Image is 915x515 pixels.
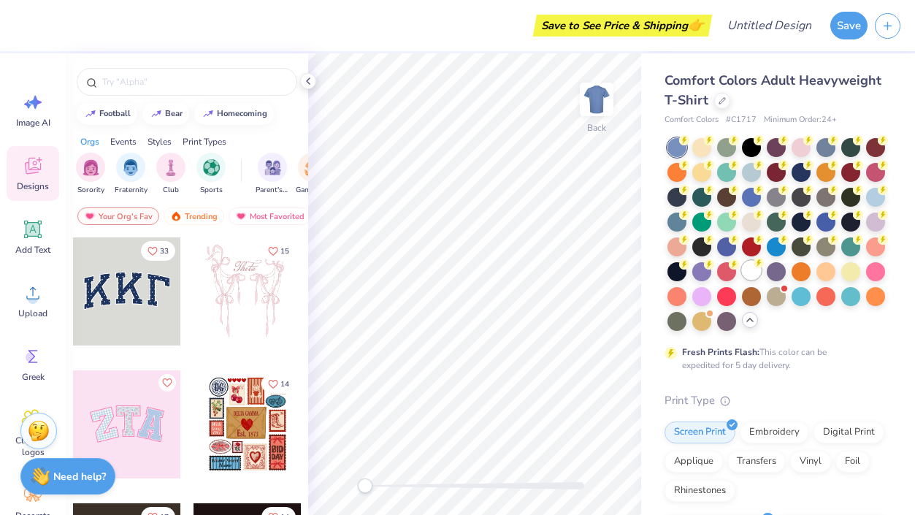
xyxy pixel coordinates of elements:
[229,207,311,225] div: Most Favorited
[9,435,57,458] span: Clipart & logos
[261,374,296,394] button: Like
[99,110,131,118] div: football
[18,308,47,319] span: Upload
[84,211,96,221] img: most_fav.gif
[165,110,183,118] div: bear
[123,159,139,176] img: Fraternity Image
[727,451,786,473] div: Transfers
[203,159,220,176] img: Sports Image
[682,346,759,358] strong: Fresh Prints Flash:
[17,180,49,192] span: Designs
[115,153,148,196] button: filter button
[164,207,224,225] div: Trending
[183,135,226,148] div: Print Types
[688,16,704,34] span: 👉
[85,110,96,118] img: trend_line.gif
[813,421,884,443] div: Digital Print
[196,153,226,196] div: filter for Sports
[835,451,870,473] div: Foil
[740,421,809,443] div: Embroidery
[170,211,182,221] img: trending.gif
[115,185,148,196] span: Fraternity
[296,153,329,196] button: filter button
[280,381,289,388] span: 14
[296,153,329,196] div: filter for Game Day
[77,185,104,196] span: Sorority
[158,374,176,392] button: Like
[537,15,708,37] div: Save to See Price & Shipping
[261,241,296,261] button: Like
[665,451,723,473] div: Applique
[76,153,105,196] div: filter for Sorority
[256,153,289,196] div: filter for Parent's Weekend
[682,346,862,372] div: This color can be expedited for 5 day delivery.
[156,153,185,196] div: filter for Club
[148,135,172,148] div: Styles
[53,470,106,484] strong: Need help?
[264,159,281,176] img: Parent's Weekend Image
[16,117,50,129] span: Image AI
[256,185,289,196] span: Parent's Weekend
[202,110,214,118] img: trend_line.gif
[726,114,757,126] span: # C1717
[665,480,735,502] div: Rhinestones
[280,248,289,255] span: 15
[235,211,247,221] img: most_fav.gif
[76,153,105,196] button: filter button
[587,121,606,134] div: Back
[196,153,226,196] button: filter button
[830,12,868,39] button: Save
[194,103,274,125] button: homecoming
[80,135,99,148] div: Orgs
[22,371,45,383] span: Greek
[764,114,837,126] span: Minimum Order: 24 +
[115,153,148,196] div: filter for Fraternity
[305,159,321,176] img: Game Day Image
[163,185,179,196] span: Club
[156,153,185,196] button: filter button
[101,75,288,89] input: Try "Alpha"
[716,11,823,40] input: Untitled Design
[83,159,99,176] img: Sorority Image
[200,185,223,196] span: Sports
[256,153,289,196] button: filter button
[665,72,881,109] span: Comfort Colors Adult Heavyweight T-Shirt
[15,244,50,256] span: Add Text
[296,185,329,196] span: Game Day
[358,478,372,493] div: Accessibility label
[77,103,137,125] button: football
[665,421,735,443] div: Screen Print
[665,392,886,409] div: Print Type
[217,110,267,118] div: homecoming
[163,159,179,176] img: Club Image
[142,103,189,125] button: bear
[141,241,175,261] button: Like
[160,248,169,255] span: 33
[77,207,159,225] div: Your Org's Fav
[582,85,611,114] img: Back
[790,451,831,473] div: Vinyl
[665,114,719,126] span: Comfort Colors
[150,110,162,118] img: trend_line.gif
[110,135,137,148] div: Events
